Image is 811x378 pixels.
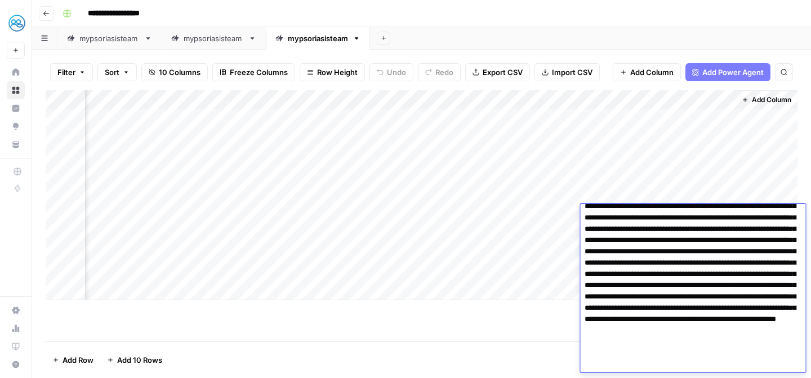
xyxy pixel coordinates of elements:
span: Add Column [752,95,791,105]
a: Learning Hub [7,337,25,355]
button: Filter [50,63,93,81]
span: Filter [57,67,75,78]
a: mypsoriasisteam [266,27,370,50]
span: Import CSV [552,67,592,78]
span: Sort [105,67,119,78]
button: Add Column [613,63,681,81]
span: Add Power Agent [702,67,764,78]
button: Add Column [737,93,796,107]
div: mypsoriasisteam [79,33,140,44]
a: Insights [7,99,25,117]
img: MyHealthTeam Logo [7,13,27,33]
span: Freeze Columns [230,67,288,78]
a: mypsoriasisteam [57,27,162,50]
span: Export CSV [483,67,523,78]
button: Row Height [300,63,365,81]
span: Add Row [63,354,93,366]
span: Add 10 Rows [117,354,162,366]
button: Undo [369,63,413,81]
button: Help + Support [7,355,25,373]
button: Add Power Agent [685,63,770,81]
span: Add Column [630,67,674,78]
button: Redo [418,63,461,81]
button: Export CSV [465,63,530,81]
a: Usage [7,319,25,337]
a: Opportunities [7,117,25,135]
button: Sort [97,63,137,81]
span: Undo [387,67,406,78]
span: Redo [435,67,453,78]
a: Your Data [7,135,25,153]
a: Home [7,63,25,81]
button: 10 Columns [141,63,208,81]
a: Settings [7,301,25,319]
span: Row Height [317,67,358,78]
button: Add Row [46,351,100,369]
div: mypsoriasisteam [288,33,348,44]
button: Freeze Columns [212,63,295,81]
div: mypsoriasisteam [184,33,244,44]
button: Import CSV [534,63,600,81]
a: Browse [7,81,25,99]
span: 10 Columns [159,67,200,78]
button: Workspace: MyHealthTeam [7,9,25,37]
a: mypsoriasisteam [162,27,266,50]
button: Add 10 Rows [100,351,169,369]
